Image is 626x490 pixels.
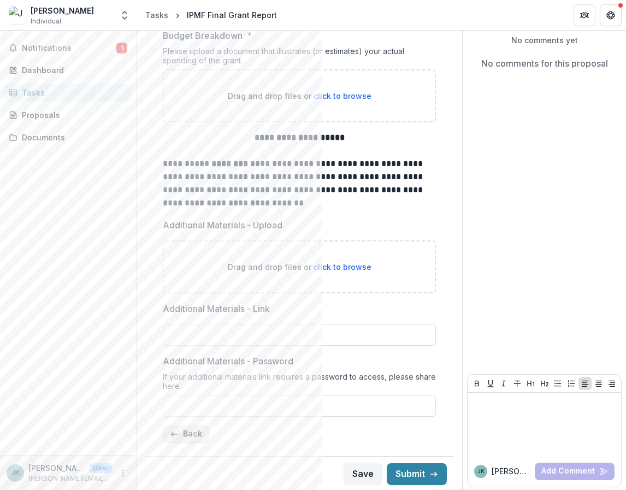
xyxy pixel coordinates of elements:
p: [PERSON_NAME][EMAIL_ADDRESS][DOMAIN_NAME] [28,474,112,483]
div: Tasks [22,87,123,98]
button: Heading 2 [538,377,551,390]
a: Proposals [4,106,132,124]
button: Heading 1 [524,377,538,390]
a: Dashboard [4,61,132,79]
p: Additional Materials - Upload [163,219,282,232]
p: Additional Materials - Password [163,355,293,368]
div: Documents [22,132,123,143]
div: [PERSON_NAME] [31,5,94,16]
span: 1 [116,43,127,54]
button: More [116,467,129,480]
div: Proposals [22,109,123,121]
button: Bold [470,377,483,390]
div: Please upload a document that illustrates (or estimates) your actual spending of the grant. [163,46,436,69]
span: Individual [31,16,61,26]
div: IPMF Final Grant Report [187,9,277,21]
nav: breadcrumb [141,7,281,23]
p: No comments yet [471,34,617,46]
a: Documents [4,128,132,146]
img: Jeannine Kayembe [9,7,26,24]
button: Back [163,426,209,443]
span: Notifications [22,44,116,53]
button: Ordered List [565,377,578,390]
button: Get Help [600,4,622,26]
p: [PERSON_NAME] [492,465,530,477]
button: Italicize [497,377,510,390]
p: [PERSON_NAME] [28,462,85,474]
button: Open entity switcher [117,4,132,26]
p: Drag and drop files or [228,261,371,273]
p: Additional Materials - Link [163,302,270,315]
button: Underline [484,377,497,390]
div: Tasks [145,9,168,21]
button: Save [344,463,382,485]
a: Tasks [141,7,173,23]
p: Budget Breakdown [163,29,243,42]
p: User [90,463,112,473]
button: Submit [387,463,447,485]
p: Drag and drop files or [228,90,371,102]
button: Bullet List [551,377,564,390]
button: Add Comment [535,463,615,480]
a: Tasks [4,84,132,102]
button: Align Center [592,377,605,390]
button: Strike [511,377,524,390]
div: Jeannine Kayembe [11,469,20,476]
button: Align Right [605,377,618,390]
span: click to browse [314,91,371,101]
button: Align Left [578,377,592,390]
span: click to browse [314,262,371,271]
div: Jeannine Kayembe [477,469,485,474]
p: No comments for this proposal [481,57,608,70]
button: Notifications1 [4,39,132,57]
div: Dashboard [22,64,123,76]
div: If your additional materials link requires a password to access, please share here. [163,372,436,395]
button: Partners [574,4,595,26]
